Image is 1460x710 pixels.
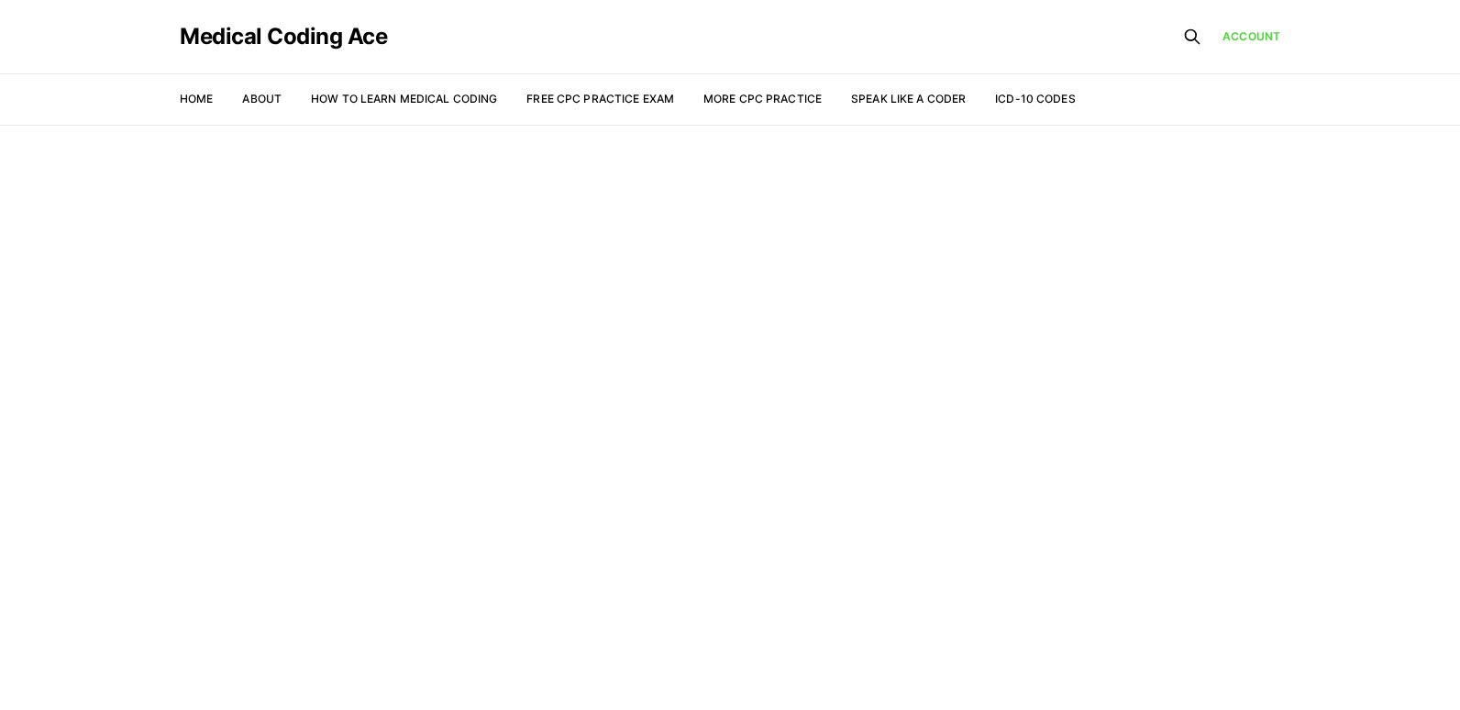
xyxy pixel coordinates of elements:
[1222,28,1280,45] a: Account
[995,92,1075,105] a: ICD-10 Codes
[311,92,497,105] a: How to Learn Medical Coding
[180,92,213,105] a: Home
[851,92,966,105] a: Speak Like a Coder
[180,26,387,48] a: Medical Coding Ace
[526,92,674,105] a: Free CPC Practice Exam
[242,92,282,105] a: About
[703,92,822,105] a: More CPC Practice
